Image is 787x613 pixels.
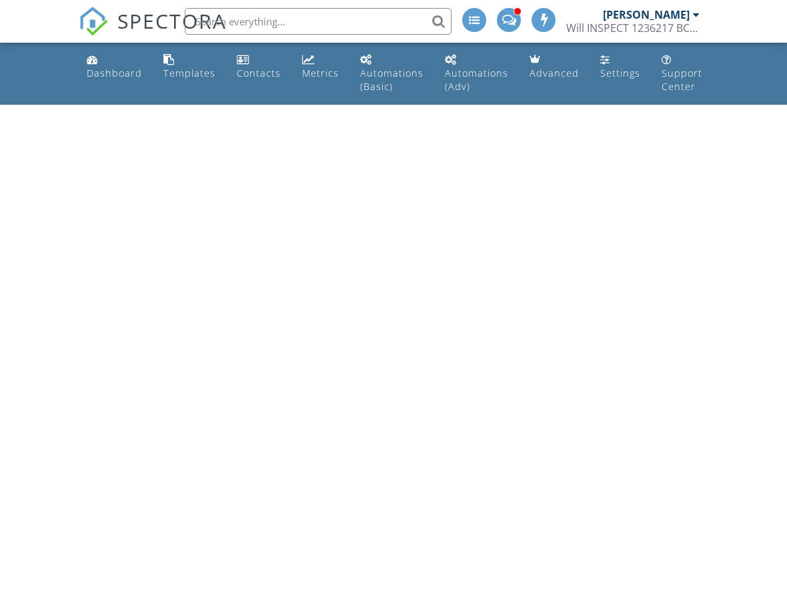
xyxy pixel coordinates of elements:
img: The Best Home Inspection Software - Spectora [79,7,108,36]
span: SPECTORA [117,7,227,35]
div: Automations (Adv) [445,67,508,93]
a: Dashboard [81,48,147,86]
div: Support Center [662,67,702,93]
a: Automations (Advanced) [440,48,514,99]
a: SPECTORA [79,18,227,46]
a: Settings [595,48,646,86]
a: Templates [158,48,221,86]
div: Advanced [530,67,579,79]
a: Metrics [297,48,344,86]
a: Support Center [656,48,708,99]
a: Advanced [524,48,584,86]
div: Dashboard [87,67,142,79]
div: Templates [163,67,215,79]
div: [PERSON_NAME] [603,8,690,21]
a: Contacts [231,48,286,86]
a: Automations (Basic) [355,48,429,99]
input: Search everything... [185,8,452,35]
div: Settings [600,67,640,79]
div: Metrics [302,67,339,79]
div: Contacts [237,67,281,79]
div: Will INSPECT 1236217 BC LTD [566,21,700,35]
div: Automations (Basic) [360,67,424,93]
